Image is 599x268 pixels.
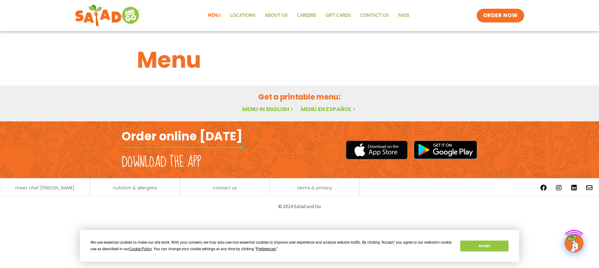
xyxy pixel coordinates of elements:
[226,8,260,23] a: Locations
[393,8,414,23] a: FAQs
[122,153,201,171] h2: Download the app
[297,186,332,190] a: terms & privacy
[203,8,226,23] a: Menu
[15,186,75,190] a: meet chef [PERSON_NAME]
[346,140,407,160] img: appstore
[414,140,477,159] img: google_play
[125,202,474,211] p: © 2024 Salad and Go
[301,105,357,113] a: Menú en español
[75,3,141,28] img: new-SAG-logo-768×292
[483,12,518,19] span: ORDER NOW
[213,186,237,190] a: contact us
[113,186,157,190] a: nutrition & allergens
[460,241,508,251] button: Accept
[242,105,295,113] a: Menu in English
[122,129,242,144] h2: Order online [DATE]
[137,43,462,77] h1: Menu
[203,8,414,23] nav: Menu
[122,146,246,149] img: fork
[90,239,453,252] div: We use essential cookies to make our site work. With your consent, we may also use non-essential ...
[260,8,292,23] a: About Us
[356,8,393,23] a: Contact Us
[477,9,524,22] a: ORDER NOW
[80,230,519,262] div: Cookie Consent Prompt
[129,247,152,251] span: Cookie Policy
[256,247,276,251] span: Preferences
[321,8,356,23] a: GIFT CARDS
[137,91,462,102] h2: Get a printable menu:
[292,8,321,23] a: Careers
